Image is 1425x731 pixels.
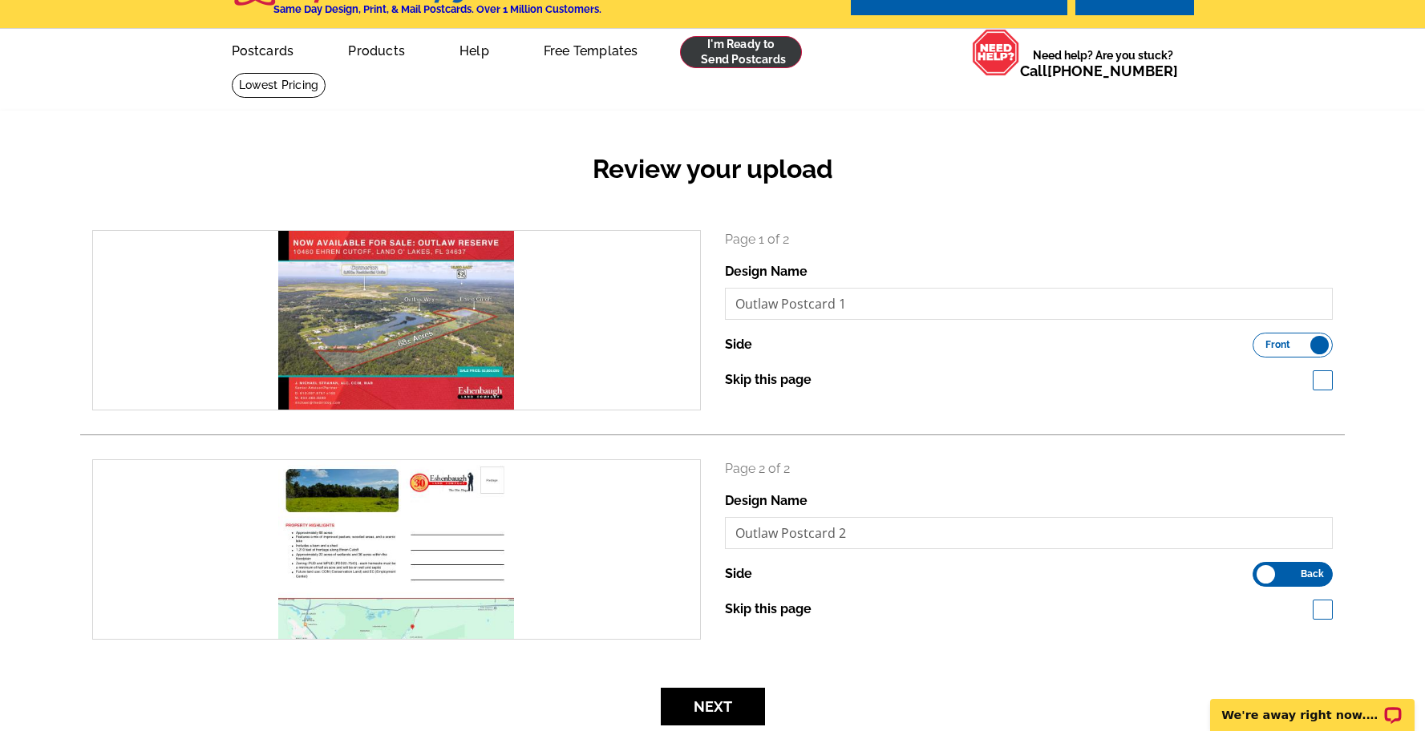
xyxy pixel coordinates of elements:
a: Products [322,30,431,68]
span: Call [1020,63,1178,79]
span: Need help? Are you stuck? [1020,47,1186,79]
p: Page 2 of 2 [725,459,1334,479]
img: help [972,29,1020,76]
label: Side [725,335,752,354]
h2: Review your upload [80,154,1345,184]
label: Skip this page [725,370,812,390]
iframe: LiveChat chat widget [1200,681,1425,731]
a: Help [434,30,515,68]
input: File Name [725,517,1334,549]
h4: Same Day Design, Print, & Mail Postcards. Over 1 Million Customers. [273,3,601,15]
a: Postcards [206,30,320,68]
label: Side [725,564,752,584]
label: Design Name [725,491,808,511]
label: Design Name [725,262,808,281]
button: Next [661,688,765,725]
p: Page 1 of 2 [725,230,1334,249]
a: Free Templates [518,30,664,68]
input: File Name [725,288,1334,320]
label: Skip this page [725,600,812,619]
a: [PHONE_NUMBER] [1047,63,1178,79]
span: Back [1301,570,1324,578]
span: Front [1265,341,1290,349]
